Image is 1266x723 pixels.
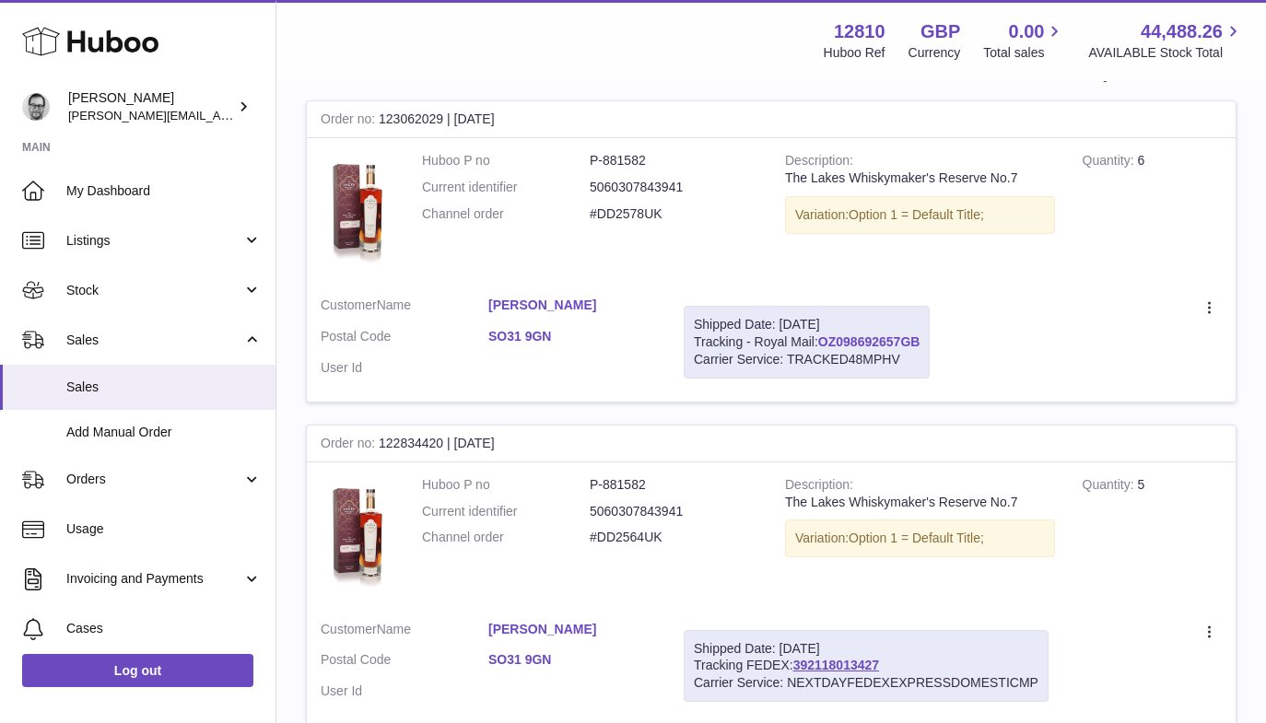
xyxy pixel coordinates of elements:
span: Stock [66,282,242,299]
a: [PERSON_NAME] [488,621,656,638]
img: tab_domain_overview_orange.svg [50,107,64,122]
div: Keywords by Traffic [204,109,311,121]
span: Customer [321,297,377,312]
img: 128101699441543.jpg [321,152,394,264]
img: website_grey.svg [29,48,44,63]
div: 122834420 | [DATE] [307,426,1236,462]
span: Listings [66,232,242,250]
span: Option 1 = Default Title; [849,207,984,222]
dt: Huboo P no [422,152,590,169]
div: Huboo Ref [824,44,885,62]
div: Domain: [DOMAIN_NAME] [48,48,203,63]
a: OZ098692657GB [818,334,920,349]
span: 0.00 [1009,19,1045,44]
div: Variation: [785,519,1055,557]
span: My Dashboard [66,182,262,200]
dt: User Id [321,682,488,700]
div: v 4.0.25 [52,29,90,44]
strong: GBP [920,19,960,44]
div: The Lakes Whiskymaker's Reserve No.7 [785,494,1055,511]
span: AVAILABLE Stock Total [1088,44,1244,62]
div: Carrier Service: TRACKED48MPHV [694,351,920,368]
span: Add Manual Order [66,424,262,441]
dd: 5060307843941 [590,179,757,196]
dt: Name [321,297,488,319]
a: 0.00 Total sales [983,19,1065,62]
div: Shipped Date: [DATE] [694,640,1038,658]
span: Usage [66,520,262,538]
img: logo_orange.svg [29,29,44,44]
strong: 12810 [834,19,885,44]
img: alex@digidistiller.com [22,93,50,121]
span: Orders [66,471,242,488]
dt: Current identifier [422,503,590,520]
div: Tracking - Royal Mail: [684,306,930,379]
dt: Postal Code [321,328,488,350]
span: Option 1 = Default Title; [849,531,984,545]
dt: Channel order [422,205,590,223]
a: Log out [22,654,253,687]
span: Sales [66,379,262,396]
span: 44,488.26 [1141,19,1223,44]
dt: Current identifier [422,179,590,196]
strong: Quantity [1083,153,1138,172]
strong: Description [785,153,853,172]
div: 123062029 | [DATE] [307,101,1236,138]
strong: Order no [321,436,379,455]
span: Invoicing and Payments [66,570,242,588]
dd: P-881582 [590,476,757,494]
div: Carrier Service: NEXTDAYFEDEXEXPRESSDOMESTICMP [694,674,1038,692]
div: Variation: [785,196,1055,234]
div: [PERSON_NAME] [68,89,234,124]
dt: Channel order [422,529,590,546]
a: [PERSON_NAME] [488,297,656,314]
td: 6 [1069,138,1236,283]
img: 128101699441543.jpg [321,476,394,589]
img: tab_keywords_by_traffic_grey.svg [183,107,198,122]
a: 392118013427 [793,658,879,672]
dd: 5060307843941 [590,503,757,520]
dt: Huboo P no [422,476,590,494]
a: SO31 9GN [488,328,656,345]
span: Total sales [983,44,1065,62]
dd: P-881582 [590,152,757,169]
a: 44,488.26 AVAILABLE Stock Total [1088,19,1244,62]
strong: Order no [321,111,379,131]
dt: Name [321,621,488,643]
div: Currency [908,44,961,62]
strong: Quantity [1083,477,1138,496]
span: Customer [321,622,377,636]
div: Domain Overview [70,109,165,121]
span: Cases [66,620,262,637]
dt: User Id [321,359,488,377]
span: [PERSON_NAME][EMAIL_ADDRESS][DOMAIN_NAME] [68,108,369,122]
div: The Lakes Whiskymaker's Reserve No.7 [785,169,1055,187]
span: Sales [66,332,242,349]
td: 5 [1069,462,1236,607]
div: Shipped Date: [DATE] [694,316,920,333]
div: Tracking FEDEX: [684,630,1049,703]
dd: #DD2578UK [590,205,757,223]
strong: Description [785,477,853,496]
dd: #DD2564UK [590,529,757,546]
a: SO31 9GN [488,651,656,669]
dt: Postal Code [321,651,488,673]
